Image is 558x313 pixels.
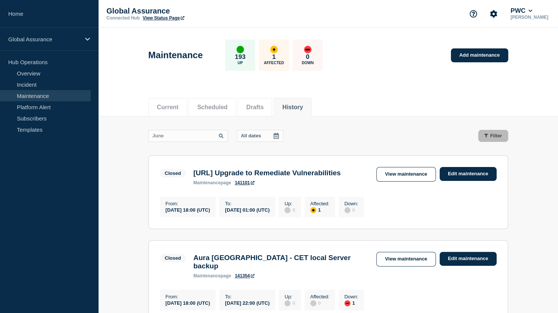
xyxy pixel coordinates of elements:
h1: Maintenance [148,50,203,60]
p: Global Assurance [8,36,80,42]
a: Edit maintenance [440,167,497,181]
div: affected [270,46,278,53]
p: From : [166,201,210,206]
p: All dates [241,133,261,138]
div: up [236,46,244,53]
p: To : [225,294,269,299]
div: down [304,46,311,53]
a: View maintenance [376,167,435,182]
h3: [URL] Upgrade to Remediate Vulnerabilities [193,169,341,177]
button: Filter [478,130,508,142]
p: page [193,273,231,278]
div: 0 [344,206,358,213]
button: History [282,104,303,111]
a: 141101 [235,180,254,185]
p: 0 [306,53,309,61]
div: 0 [284,206,295,213]
p: Connected Hub [106,15,140,21]
div: [DATE] 18:00 (UTC) [166,206,210,213]
button: Drafts [246,104,263,111]
span: Filter [490,133,502,138]
div: 0 [310,299,329,306]
div: [DATE] 01:00 (UTC) [225,206,269,213]
button: All dates [237,130,283,142]
p: Affected : [310,294,329,299]
a: View Status Page [143,15,184,21]
p: 1 [272,53,275,61]
p: Up : [284,201,295,206]
span: maintenance [193,273,221,278]
div: affected [310,207,316,213]
p: 193 [235,53,245,61]
span: maintenance [193,180,221,185]
input: Search maintenances [148,130,228,142]
div: 1 [344,299,358,306]
p: page [193,180,231,185]
p: Up [238,61,243,65]
a: 141354 [235,273,254,278]
p: Affected : [310,201,329,206]
p: Global Assurance [106,7,256,15]
p: Up : [284,294,295,299]
button: Account settings [486,6,501,22]
p: Down [302,61,314,65]
p: Down : [344,201,358,206]
h3: Aura [GEOGRAPHIC_DATA] - CET local Server backup [193,254,369,270]
p: Down : [344,294,358,299]
button: Scheduled [197,104,227,111]
button: Current [157,104,179,111]
div: disabled [284,207,290,213]
div: Closed [165,255,181,261]
p: To : [225,201,269,206]
div: 0 [284,299,295,306]
p: From : [166,294,210,299]
div: [DATE] 18:00 (UTC) [166,299,210,306]
p: [PERSON_NAME] [509,15,550,20]
div: Closed [165,170,181,176]
div: [DATE] 22:00 (UTC) [225,299,269,306]
p: Affected [264,61,284,65]
a: Add maintenance [451,48,508,62]
div: down [344,300,350,306]
a: View maintenance [376,252,435,266]
div: disabled [310,300,316,306]
div: 1 [310,206,329,213]
button: PWC [509,7,534,15]
a: Edit maintenance [440,252,497,266]
div: disabled [284,300,290,306]
div: disabled [344,207,350,213]
button: Support [465,6,481,22]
